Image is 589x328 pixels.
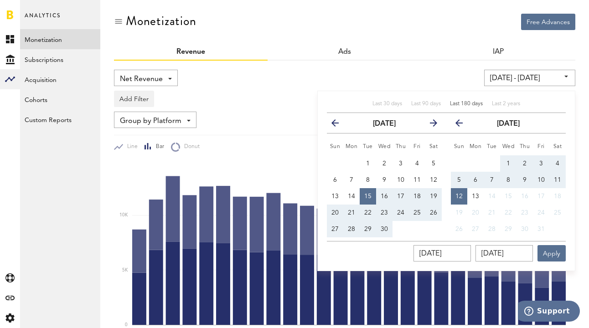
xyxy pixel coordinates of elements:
span: 5 [457,177,461,183]
span: 26 [430,210,437,216]
span: 8 [366,177,370,183]
button: 16 [376,188,393,205]
button: Add Filter [114,91,154,107]
span: Donut [180,143,200,151]
small: Thursday [520,144,530,149]
button: 12 [451,188,467,205]
a: Subscriptions [20,49,100,69]
button: 18 [409,188,425,205]
button: 1 [360,155,376,172]
span: 3 [539,160,543,167]
button: 29 [360,221,376,237]
button: 4 [549,155,566,172]
button: 24 [393,205,409,221]
small: Monday [346,144,358,149]
span: 27 [472,226,479,232]
button: 31 [533,221,549,237]
button: 21 [484,205,500,221]
a: Acquisition [20,69,100,89]
small: Friday [537,144,545,149]
span: 18 [413,193,421,200]
button: 25 [549,205,566,221]
button: 10 [393,172,409,188]
span: 29 [364,226,372,232]
span: 8 [506,177,510,183]
span: 25 [554,210,561,216]
button: 11 [549,172,566,188]
span: 25 [413,210,421,216]
button: 3 [393,155,409,172]
button: 14 [343,188,360,205]
button: 2 [517,155,533,172]
span: 16 [521,193,528,200]
button: 10 [533,172,549,188]
span: 15 [505,193,512,200]
a: Cohorts [20,89,100,109]
span: 24 [537,210,545,216]
button: 9 [517,172,533,188]
button: 8 [360,172,376,188]
span: 13 [331,193,339,200]
span: 4 [415,160,419,167]
small: Saturday [429,144,438,149]
span: 7 [350,177,353,183]
span: Bar [152,143,164,151]
button: 6 [327,172,343,188]
div: Monetization [126,14,196,28]
a: Custom Reports [20,109,100,129]
span: 6 [474,177,477,183]
span: 23 [381,210,388,216]
span: Last 180 days [450,101,483,107]
button: 17 [533,188,549,205]
button: 28 [484,221,500,237]
span: 20 [331,210,339,216]
button: 7 [343,172,360,188]
button: 19 [451,205,467,221]
span: 11 [413,177,421,183]
span: 13 [472,193,479,200]
span: 2 [382,160,386,167]
button: 23 [517,205,533,221]
button: 1 [500,155,517,172]
span: Analytics [25,10,61,29]
input: __.__.____ [413,245,471,261]
span: 11 [554,177,561,183]
span: 30 [521,226,528,232]
span: 15 [364,193,372,200]
button: 9 [376,172,393,188]
button: 12 [425,172,442,188]
button: 17 [393,188,409,205]
button: 14 [484,188,500,205]
span: 7 [490,177,494,183]
span: 17 [397,193,404,200]
button: 5 [451,172,467,188]
span: 19 [430,193,437,200]
small: Thursday [396,144,406,149]
button: 29 [500,221,517,237]
button: Apply [537,245,566,261]
button: 3 [533,155,549,172]
span: 20 [472,210,479,216]
button: 26 [451,221,467,237]
span: 21 [488,210,496,216]
button: 24 [533,205,549,221]
button: 30 [517,221,533,237]
span: 18 [554,193,561,200]
span: 9 [382,177,386,183]
button: 26 [425,205,442,221]
button: 23 [376,205,393,221]
small: Monday [470,144,482,149]
a: Monetization [20,29,100,49]
small: Tuesday [487,144,497,149]
text: 5K [122,268,128,272]
span: 21 [348,210,355,216]
span: 10 [397,177,404,183]
strong: [DATE] [497,120,520,128]
span: 9 [523,177,527,183]
span: Group by Platform [120,113,181,129]
span: 28 [348,226,355,232]
button: 7 [484,172,500,188]
span: Net Revenue [120,72,163,87]
span: Last 30 days [372,101,402,107]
